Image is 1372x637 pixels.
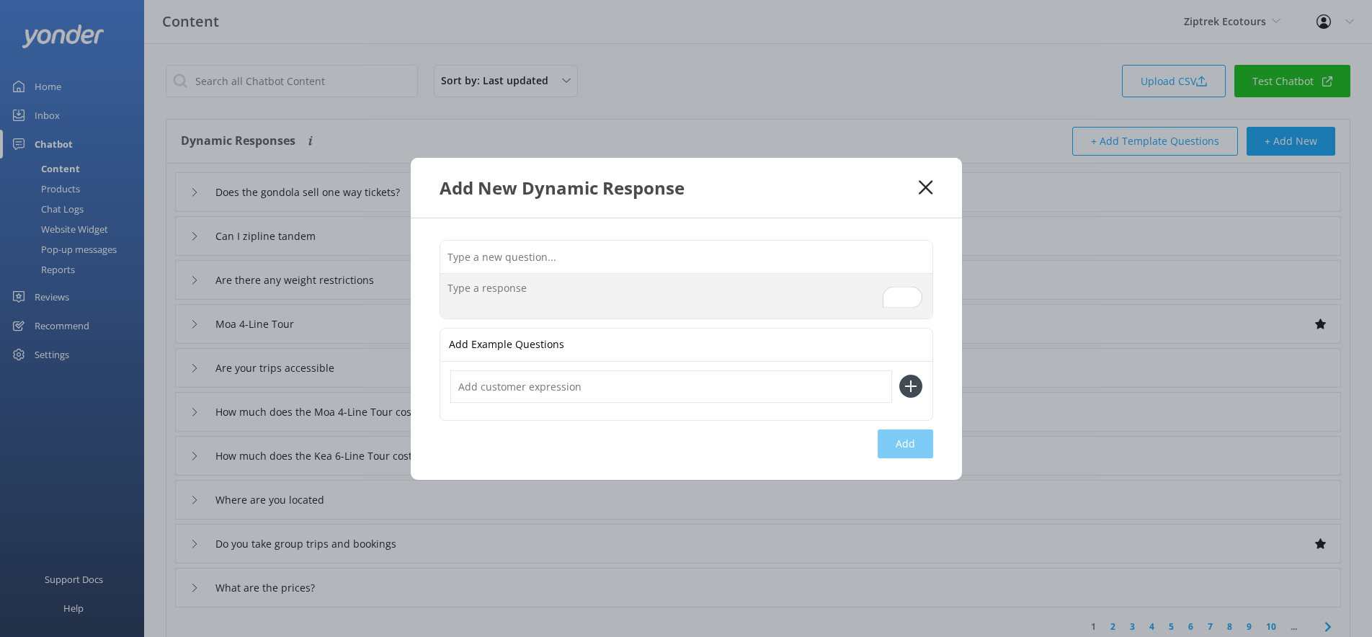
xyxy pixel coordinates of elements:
[440,274,932,318] textarea: To enrich screen reader interactions, please activate Accessibility in Grammarly extension settings
[440,176,919,200] div: Add New Dynamic Response
[440,241,932,273] input: Type a new question...
[449,329,564,361] p: Add Example Questions
[919,180,932,195] button: Close
[450,370,892,403] input: Add customer expression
